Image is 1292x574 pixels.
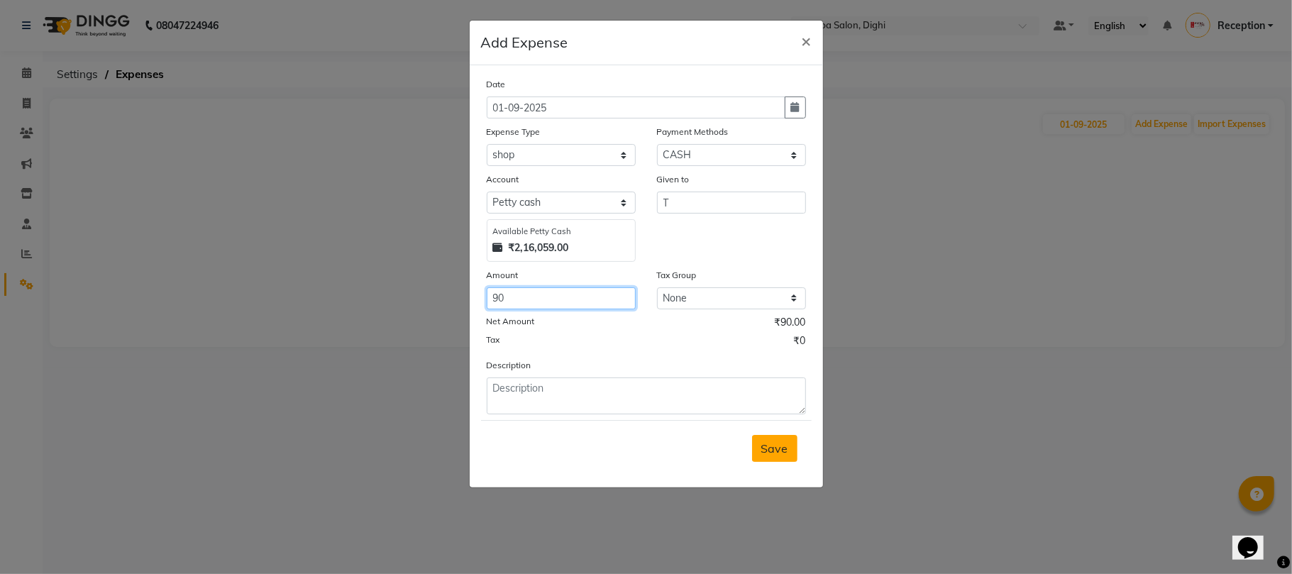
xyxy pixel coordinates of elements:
label: Payment Methods [657,126,729,138]
label: Account [487,173,519,186]
button: Save [752,435,797,462]
input: Given to [657,192,806,214]
label: Amount [487,269,519,282]
h5: Add Expense [481,32,568,53]
span: Save [761,441,788,456]
span: ₹0 [794,333,806,352]
label: Tax [487,333,500,346]
label: Expense Type [487,126,541,138]
span: × [802,30,812,51]
button: Close [790,21,823,60]
label: Net Amount [487,315,535,328]
span: ₹90.00 [775,315,806,333]
label: Given to [657,173,690,186]
strong: ₹2,16,059.00 [509,241,569,255]
label: Description [487,359,531,372]
label: Date [487,78,506,91]
label: Tax Group [657,269,697,282]
input: Amount [487,287,636,309]
div: Available Petty Cash [493,226,629,238]
iframe: chat widget [1232,517,1278,560]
